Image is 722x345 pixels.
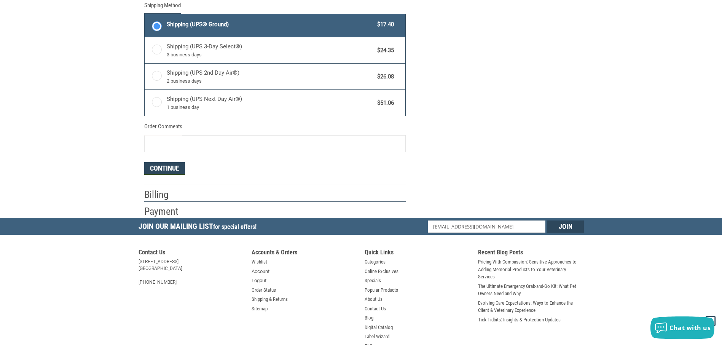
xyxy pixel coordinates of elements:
a: Evolving Care Expectations: Ways to Enhance the Client & Veterinary Experience [478,299,584,314]
span: Shipping (UPS 3-Day Select®) [167,42,374,58]
address: [STREET_ADDRESS] [GEOGRAPHIC_DATA] [PHONE_NUMBER] [139,258,244,286]
a: Specials [365,277,381,284]
input: Email [428,220,545,233]
a: Wishlist [252,258,267,266]
a: Blog [365,314,373,322]
a: Digital Catalog [365,324,393,331]
a: Shipping & Returns [252,295,288,303]
legend: Shipping Method [144,1,181,14]
input: Join [547,220,584,233]
span: $24.35 [374,46,394,55]
a: Sitemap [252,305,268,313]
span: $17.40 [374,20,394,29]
a: Order Status [252,286,276,294]
span: 1 business day [167,104,374,111]
h5: Join Our Mailing List [139,218,260,237]
a: Popular Products [365,286,398,294]
span: 2 business days [167,77,374,85]
span: Shipping (UPS® Ground) [167,20,374,29]
a: About Us [365,295,383,303]
legend: Order Comments [144,122,182,135]
h5: Recent Blog Posts [478,249,584,258]
a: Contact Us [365,305,386,313]
a: Label Wizard [365,333,389,340]
h5: Accounts & Orders [252,249,357,258]
span: for special offers! [213,223,257,230]
h5: Contact Us [139,249,244,258]
span: Shipping (UPS 2nd Day Air®) [167,69,374,85]
h5: Quick Links [365,249,470,258]
a: The Ultimate Emergency Grab-and-Go Kit: What Pet Owners Need and Why [478,283,584,297]
button: Continue [144,162,185,175]
span: Shipping (UPS Next Day Air®) [167,95,374,111]
button: Chat with us [650,316,714,339]
span: $26.08 [374,72,394,81]
span: $51.06 [374,99,394,107]
h2: Billing [144,188,189,201]
a: Pricing With Compassion: Sensitive Approaches to Adding Memorial Products to Your Veterinary Serv... [478,258,584,281]
span: 3 business days [167,51,374,59]
h2: Payment [144,205,189,218]
a: Account [252,268,269,275]
a: Logout [252,277,266,284]
a: Categories [365,258,386,266]
a: Online Exclusives [365,268,398,275]
span: Chat with us [669,324,711,332]
a: Tick Tidbits: Insights & Protection Updates [478,316,561,324]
